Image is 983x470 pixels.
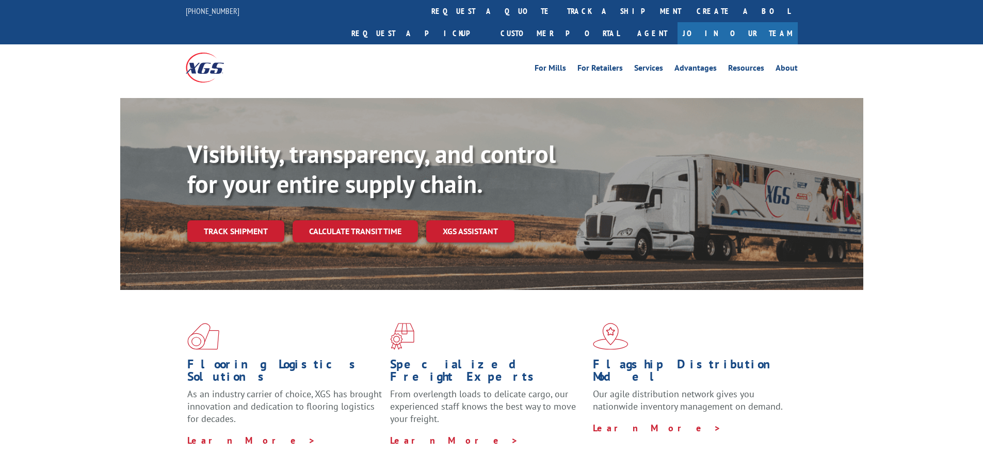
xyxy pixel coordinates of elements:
a: Calculate transit time [293,220,418,242]
a: For Retailers [577,64,623,75]
a: Request a pickup [344,22,493,44]
span: As an industry carrier of choice, XGS has brought innovation and dedication to flooring logistics... [187,388,382,425]
a: Learn More > [187,434,316,446]
a: Track shipment [187,220,284,242]
img: xgs-icon-total-supply-chain-intelligence-red [187,323,219,350]
p: From overlength loads to delicate cargo, our experienced staff knows the best way to move your fr... [390,388,585,434]
a: Advantages [674,64,717,75]
b: Visibility, transparency, and control for your entire supply chain. [187,138,556,200]
h1: Flooring Logistics Solutions [187,358,382,388]
span: Our agile distribution network gives you nationwide inventory management on demand. [593,388,783,412]
a: Customer Portal [493,22,627,44]
a: Services [634,64,663,75]
a: Learn More > [593,422,721,434]
a: XGS ASSISTANT [426,220,514,242]
a: About [776,64,798,75]
a: For Mills [535,64,566,75]
a: Learn More > [390,434,519,446]
a: Join Our Team [678,22,798,44]
img: xgs-icon-focused-on-flooring-red [390,323,414,350]
a: Resources [728,64,764,75]
h1: Flagship Distribution Model [593,358,788,388]
a: [PHONE_NUMBER] [186,6,239,16]
h1: Specialized Freight Experts [390,358,585,388]
img: xgs-icon-flagship-distribution-model-red [593,323,629,350]
a: Agent [627,22,678,44]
